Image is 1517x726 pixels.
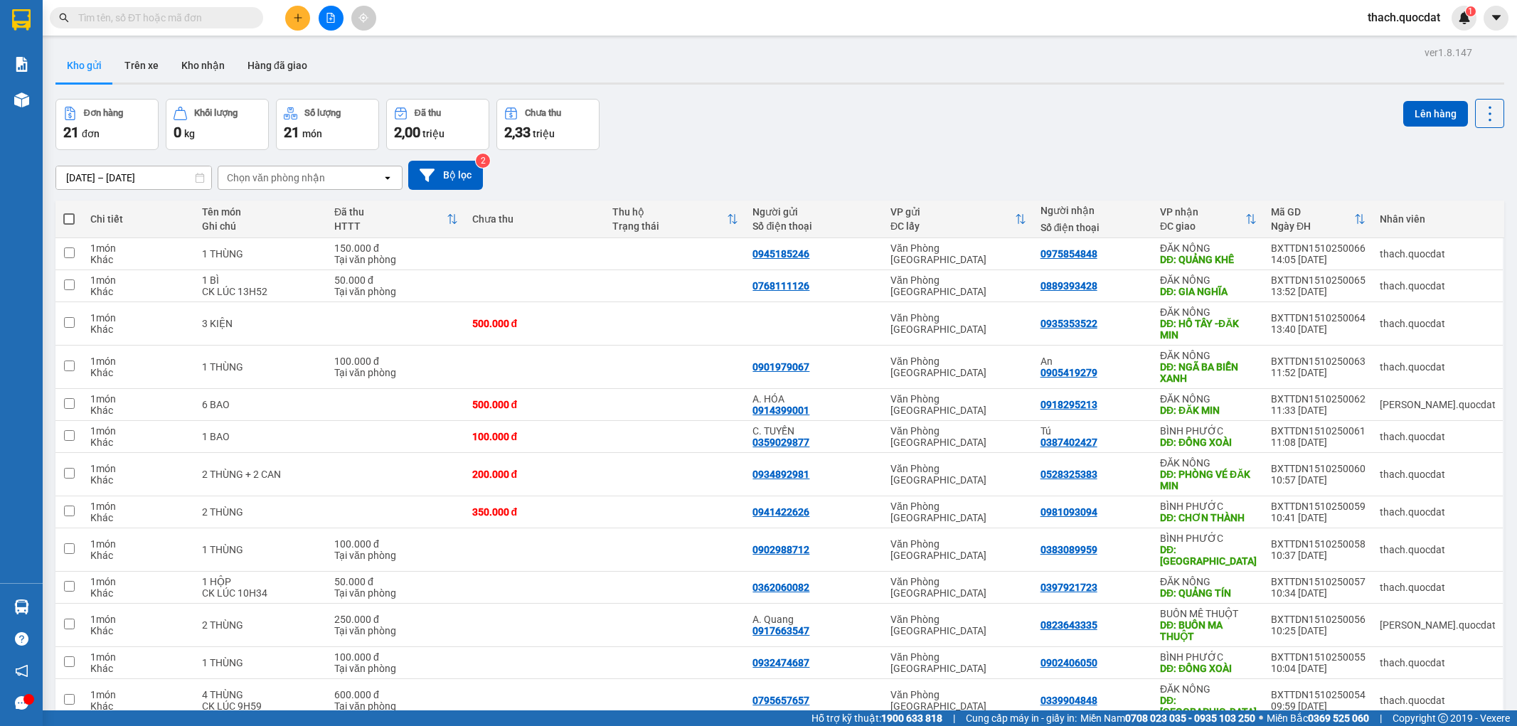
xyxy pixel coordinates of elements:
strong: 1900 633 818 [881,712,942,724]
div: 1 món [90,463,188,474]
span: 0 [174,124,181,141]
svg: open [382,172,393,183]
div: Đã thu [415,108,441,118]
div: ĐĂK NÔNG [1160,242,1257,254]
div: 0339904848 [1040,695,1097,706]
div: Văn Phòng [GEOGRAPHIC_DATA] [890,538,1026,561]
div: DĐ: ĐĂK MIN [1160,405,1257,416]
div: VP gửi [890,206,1015,218]
div: 11:08 [DATE] [1271,437,1366,448]
div: 500.000 đ [472,318,598,329]
div: BÌNH PHƯỚC [1160,501,1257,512]
div: BXTTDN1510250054 [1271,689,1366,700]
div: 10:41 [DATE] [1271,512,1366,523]
div: 10:25 [DATE] [1271,625,1366,636]
div: DĐ: CHƠN THÀNH [1160,512,1257,523]
div: Ngày ĐH [1271,220,1354,232]
div: Số điện thoại [752,220,876,232]
div: 0528325383 [1040,469,1097,480]
div: DĐ: CHỢ MỚI PHƯỚC BÌNH [1160,544,1257,567]
div: BÌNH PHƯỚC [1160,425,1257,437]
div: DĐ: ĐỒNG XOÀI [1160,663,1257,674]
div: 10:57 [DATE] [1271,474,1366,486]
div: BXTTDN1510250065 [1271,274,1366,286]
div: Văn Phòng [GEOGRAPHIC_DATA] [890,312,1026,335]
div: DĐ: QUẢNG KHÊ [1160,254,1257,265]
span: 21 [284,124,299,141]
div: 50.000 đ [334,576,458,587]
div: 0902406050 [1040,657,1097,668]
div: Văn Phòng [GEOGRAPHIC_DATA] [890,274,1026,297]
div: 13:40 [DATE] [1271,324,1366,335]
div: 10:37 [DATE] [1271,550,1366,561]
div: thach.quocdat [1380,695,1496,706]
div: Số điện thoại [1040,222,1146,233]
input: Tìm tên, số ĐT hoặc mã đơn [78,10,246,26]
div: DĐ: QUẢNG TÍN [1160,587,1257,599]
div: 6 BAO [202,399,320,410]
div: Khối lượng [194,108,238,118]
div: 0795657657 [752,695,809,706]
div: A. Quang [752,614,876,625]
div: simon.quocdat [1380,399,1496,410]
div: BXTTDN1510250062 [1271,393,1366,405]
div: 1 THÙNG [202,544,320,555]
div: BXTTDN1510250060 [1271,463,1366,474]
div: 100.000 đ [334,651,458,663]
div: Thu hộ [612,206,727,218]
div: 1 món [90,274,188,286]
div: Khác [90,512,188,523]
span: | [1380,710,1382,726]
div: Văn Phòng [GEOGRAPHIC_DATA] [890,614,1026,636]
div: 250.000 đ [334,614,458,625]
div: 1 THÙNG [202,361,320,373]
div: CK LÚC 13H52 [202,286,320,297]
div: Tại văn phòng [334,700,458,712]
div: 0935353522 [1040,318,1097,329]
div: 11:33 [DATE] [1271,405,1366,416]
span: món [302,128,322,139]
div: Văn Phòng [GEOGRAPHIC_DATA] [890,501,1026,523]
div: 1 món [90,242,188,254]
div: 1 món [90,689,188,700]
div: 0917663547 [752,625,809,636]
button: Hàng đã giao [236,48,319,82]
div: BXTTDN1510250066 [1271,242,1366,254]
div: 0941422626 [752,506,809,518]
div: Khác [90,437,188,448]
div: BXTTDN1510250057 [1271,576,1366,587]
th: Toggle SortBy [605,201,745,238]
span: kg [184,128,195,139]
span: caret-down [1490,11,1503,24]
span: search [59,13,69,23]
span: 1 [1468,6,1473,16]
span: triệu [533,128,555,139]
div: thach.quocdat [1380,544,1496,555]
div: Chọn văn phòng nhận [227,171,325,185]
div: 1 món [90,651,188,663]
div: Tại văn phòng [334,550,458,561]
div: ĐĂK NÔNG [1160,274,1257,286]
img: logo-vxr [12,9,31,31]
input: Select a date range. [56,166,211,189]
div: 0918295213 [1040,399,1097,410]
div: 1 món [90,614,188,625]
button: caret-down [1484,6,1508,31]
button: Lên hàng [1403,101,1468,127]
div: ĐĂK NÔNG [1160,457,1257,469]
div: Văn Phòng [GEOGRAPHIC_DATA] [890,242,1026,265]
div: BÌNH PHƯỚC [1160,651,1257,663]
div: 500.000 đ [472,399,598,410]
div: thach.quocdat [1380,248,1496,260]
span: Miền Bắc [1267,710,1369,726]
div: ĐC giao [1160,220,1245,232]
div: 14:05 [DATE] [1271,254,1366,265]
div: Trạng thái [612,220,727,232]
div: Khác [90,405,188,416]
div: 4 THÙNG [202,689,320,700]
div: Khác [90,254,188,265]
div: BXTTDN1510250056 [1271,614,1366,625]
div: ĐĂK NÔNG [1160,576,1257,587]
div: BUÔN MÊ THUỘT [1160,608,1257,619]
div: Tại văn phòng [334,663,458,674]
